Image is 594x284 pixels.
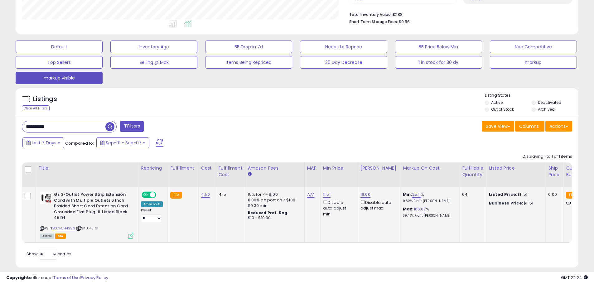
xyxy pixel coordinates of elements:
[248,171,252,177] small: Amazon Fees.
[400,162,460,187] th: The percentage added to the cost of goods (COGS) that forms the calculator for Min & Max prices.
[548,192,558,197] div: 0.00
[360,199,395,211] div: Disable auto adjust max
[360,191,370,198] a: 19.00
[248,203,300,209] div: $0.30 min
[349,10,567,18] li: $288
[548,165,561,178] div: Ship Price
[403,206,414,212] b: Max:
[248,215,300,221] div: $10 - $10.90
[482,121,514,132] button: Save View
[399,19,410,25] span: $0.56
[538,107,555,112] label: Archived
[248,210,289,215] b: Reduced Prof. Rng.
[22,137,64,148] button: Last 7 Days
[81,275,108,281] a: Privacy Policy
[32,140,56,146] span: Last 7 Days
[110,56,197,69] button: Selling @ Max
[141,208,163,222] div: Preset:
[462,165,484,178] div: Fulfillable Quantity
[360,165,398,171] div: [PERSON_NAME]
[248,197,300,203] div: 8.00% on portion > $100
[65,140,94,146] span: Compared to:
[545,121,572,132] button: Actions
[412,191,421,198] a: 25.11
[538,100,561,105] label: Deactivated
[403,206,455,218] div: %
[16,56,103,69] button: Top Sellers
[323,165,355,171] div: Min Price
[395,41,482,53] button: BB Price Below Min
[490,56,577,69] button: markup
[201,165,213,171] div: Cost
[490,41,577,53] button: Non Competitive
[349,19,398,24] b: Short Term Storage Fees:
[323,191,331,198] a: 11.51
[205,41,292,53] button: BB Drop in 7d
[170,192,182,199] small: FBA
[38,165,136,171] div: Title
[141,165,165,171] div: Repricing
[40,192,52,204] img: 41N+FJiDgbL._SL40_.jpg
[561,275,588,281] span: 2025-09-15 22:24 GMT
[6,275,108,281] div: seller snap | |
[462,192,481,197] div: 64
[519,123,539,129] span: Columns
[248,165,302,171] div: Amazon Fees
[40,192,133,238] div: ASIN:
[170,165,196,171] div: Fulfillment
[219,192,240,197] div: 4.15
[403,165,457,171] div: Markup on Cost
[142,192,150,198] span: ON
[307,165,318,171] div: MAP
[307,191,315,198] a: N/A
[6,275,29,281] strong: Copyright
[491,107,514,112] label: Out of Stock
[120,121,144,132] button: Filters
[27,251,71,257] span: Show: entries
[53,275,80,281] a: Terms of Use
[155,192,165,198] span: OFF
[300,41,387,53] button: Needs to Reprice
[566,192,577,199] small: FBA
[141,201,163,207] div: Amazon AI
[16,41,103,53] button: Default
[106,140,142,146] span: Sep-01 - Sep-07
[403,199,455,203] p: 9.82% Profit [PERSON_NAME]
[489,200,541,206] div: $11.51
[205,56,292,69] button: Items Being Repriced
[489,191,517,197] b: Listed Price:
[110,41,197,53] button: Inventory Age
[55,233,66,239] span: FBA
[53,226,75,231] a: B07PCH4S3N
[523,154,572,160] div: Displaying 1 to 1 of 1 items
[491,100,503,105] label: Active
[201,191,210,198] a: 4.50
[300,56,387,69] button: 30 Day Decrease
[40,233,54,239] span: All listings currently available for purchase on Amazon
[485,93,578,99] p: Listing States:
[54,192,130,222] b: GE 3-Outlet Power Strip Extension Cord with Multiple Outlets 6 Inch Braided Short Cord Extension ...
[403,214,455,218] p: 39.47% Profit [PERSON_NAME]
[395,56,482,69] button: 1 in stock for 30 dy
[489,200,523,206] b: Business Price:
[219,165,243,178] div: Fulfillment Cost
[22,105,50,111] div: Clear All Filters
[489,192,541,197] div: $11.51
[96,137,149,148] button: Sep-01 - Sep-07
[16,72,103,84] button: markup visible
[76,226,98,231] span: | SKU: 45191
[248,192,300,197] div: 15% for <= $100
[323,199,353,217] div: Disable auto adjust min
[403,192,455,203] div: %
[349,12,392,17] b: Total Inventory Value:
[515,121,544,132] button: Columns
[403,191,412,197] b: Min:
[414,206,426,212] a: 166.67
[489,165,543,171] div: Listed Price
[33,95,57,103] h5: Listings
